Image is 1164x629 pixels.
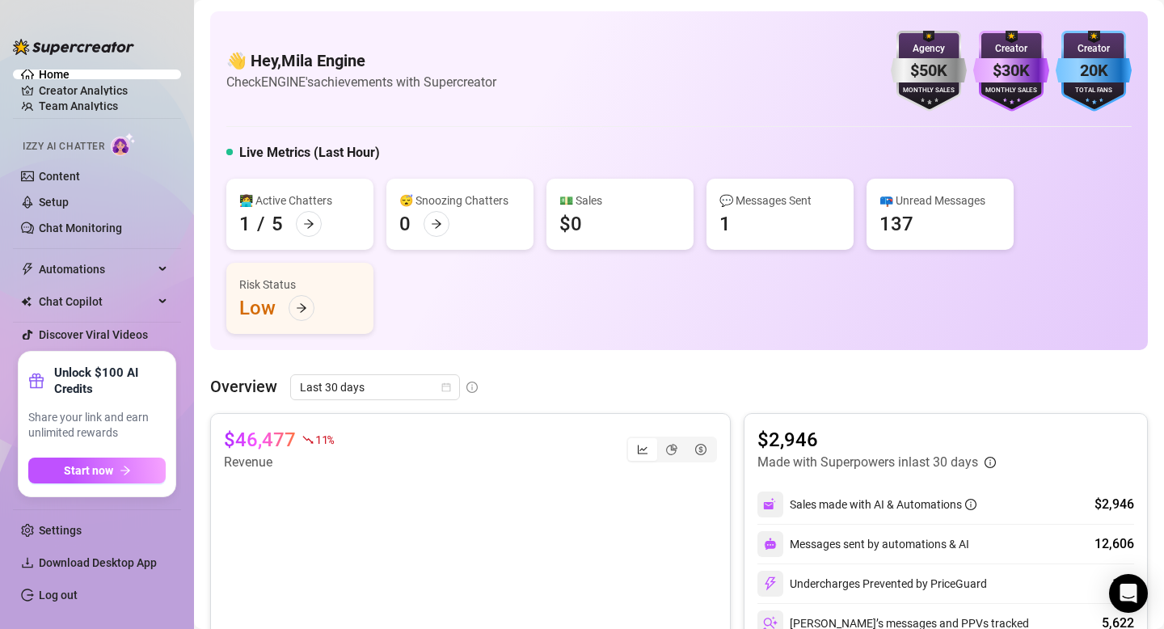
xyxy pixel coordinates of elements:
a: Setup [39,196,69,209]
div: 137 [879,211,913,237]
span: line-chart [637,444,648,455]
span: arrow-right [303,218,314,230]
article: Made with Superpowers in last 30 days [757,453,978,472]
span: arrow-right [296,302,307,314]
strong: Unlock $100 AI Credits [54,365,166,397]
img: svg%3e [764,538,777,551]
div: Messages sent by automations & AI [757,531,969,557]
article: Overview [210,374,277,399]
div: 👩‍💻 Active Chatters [239,192,361,209]
span: gift [28,373,44,389]
button: Start nowarrow-right [28,458,166,483]
span: arrow-right [431,218,442,230]
span: fall [302,434,314,445]
div: Open Intercom Messenger [1109,574,1148,613]
article: Revenue [224,453,334,472]
a: Creator Analytics [39,78,168,103]
div: 1 [719,211,731,237]
article: $46,477 [224,427,296,453]
a: Home [39,68,70,81]
span: Izzy AI Chatter [23,139,104,154]
div: $0 [559,211,582,237]
div: 0 [399,211,411,237]
div: segmented control [626,437,717,462]
img: purple-badge-B9DA21FR.svg [973,31,1049,112]
div: Agency [891,41,967,57]
a: Chat Monitoring [39,222,122,234]
span: Last 30 days [300,375,450,399]
h5: Live Metrics (Last Hour) [239,143,380,163]
div: 💬 Messages Sent [719,192,841,209]
h4: 👋 Hey, Mila Engine [226,49,496,72]
img: AI Chatter [111,133,136,156]
span: Start now [64,464,113,477]
div: $50K [891,58,967,83]
div: 12,606 [1094,534,1134,554]
div: Risk Status [239,276,361,293]
div: 1 [239,211,251,237]
article: Check ENGINE's achievements with Supercreator [226,72,496,92]
a: Discover Viral Videos [39,328,148,341]
div: 😴 Snoozing Chatters [399,192,521,209]
span: info-circle [985,457,996,468]
span: Share your link and earn unlimited rewards [28,410,166,441]
div: $30K [973,58,1049,83]
span: calendar [441,382,451,392]
img: svg%3e [763,497,778,512]
div: Monthly Sales [973,86,1049,96]
div: Total Fans [1056,86,1132,96]
span: dollar-circle [695,444,706,455]
img: svg%3e [763,576,778,591]
a: Team Analytics [39,99,118,112]
span: 11 % [315,432,334,447]
img: silver-badge-roxG0hHS.svg [891,31,967,112]
div: Creator [1056,41,1132,57]
span: thunderbolt [21,263,34,276]
span: download [21,556,34,569]
div: $2,946 [1094,495,1134,514]
div: 📪 Unread Messages [879,192,1001,209]
article: $2,946 [757,427,996,453]
span: Chat Copilot [39,289,154,314]
span: info-circle [466,382,478,393]
div: 💵 Sales [559,192,681,209]
a: Settings [39,524,82,537]
span: Automations [39,256,154,282]
div: Monthly Sales [891,86,967,96]
a: Log out [39,589,78,602]
span: pie-chart [666,444,677,455]
a: Content [39,170,80,183]
span: arrow-right [120,465,131,476]
img: blue-badge-DgoSNQY1.svg [1056,31,1132,112]
div: Creator [973,41,1049,57]
span: info-circle [965,499,976,510]
div: Sales made with AI & Automations [790,496,976,513]
div: Undercharges Prevented by PriceGuard [757,571,987,597]
img: Chat Copilot [21,296,32,307]
div: 20K [1056,58,1132,83]
div: 5 [272,211,283,237]
span: Download Desktop App [39,556,157,569]
img: logo-BBDzfeDw.svg [13,39,134,55]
